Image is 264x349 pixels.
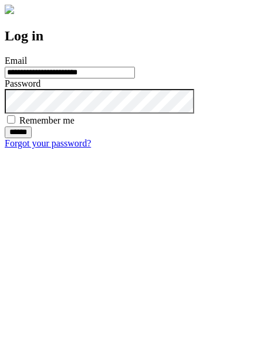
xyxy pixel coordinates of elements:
[5,78,40,88] label: Password
[5,28,259,44] h2: Log in
[5,5,14,14] img: logo-4e3dc11c47720685a147b03b5a06dd966a58ff35d612b21f08c02c0306f2b779.png
[5,138,91,148] a: Forgot your password?
[5,56,27,66] label: Email
[19,115,75,125] label: Remember me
